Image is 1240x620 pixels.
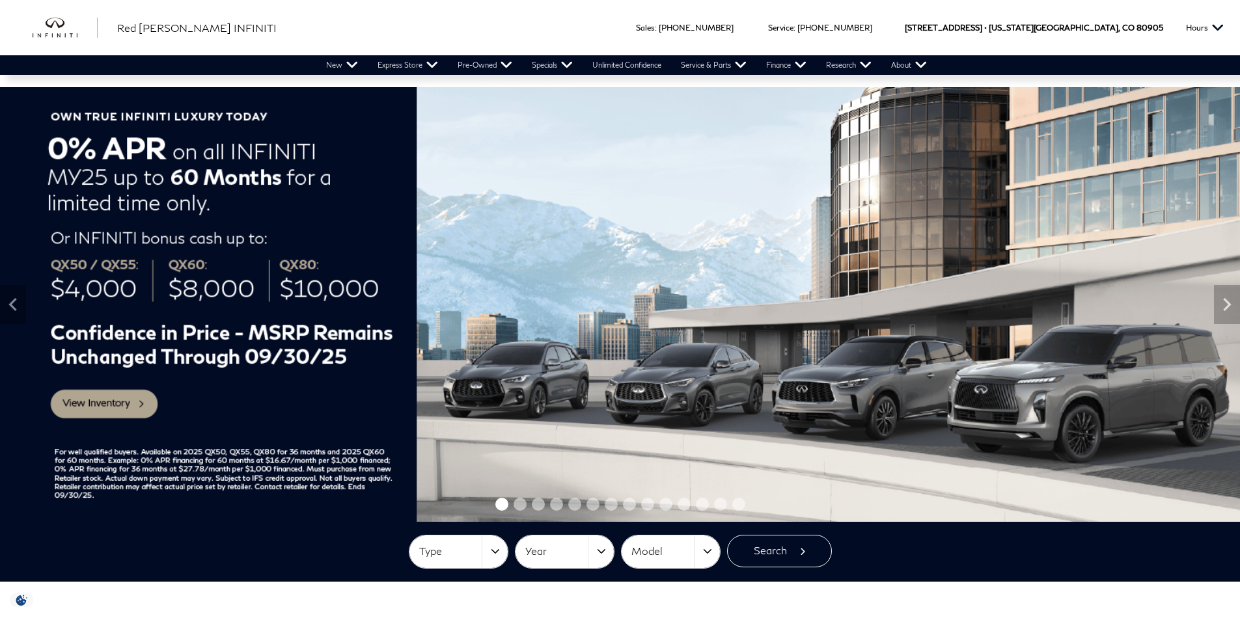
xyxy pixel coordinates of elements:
a: Research [816,55,881,75]
img: Opt-Out Icon [7,593,36,607]
span: Year [525,541,588,562]
button: Model [622,535,720,568]
a: Pre-Owned [448,55,522,75]
a: [STREET_ADDRESS] • [US_STATE][GEOGRAPHIC_DATA], CO 80905 [905,23,1163,33]
button: Year [516,535,614,568]
a: Red [PERSON_NAME] INFINITI [117,20,277,36]
span: : [793,23,795,33]
button: Type [409,535,508,568]
span: Go to slide 7 [605,498,618,511]
span: Go to slide 14 [732,498,745,511]
span: Go to slide 11 [678,498,691,511]
span: Go to slide 13 [714,498,727,511]
span: Red [PERSON_NAME] INFINITI [117,21,277,34]
span: Go to slide 6 [586,498,599,511]
a: [PHONE_NUMBER] [797,23,872,33]
a: [PHONE_NUMBER] [659,23,734,33]
span: Service [768,23,793,33]
nav: Main Navigation [316,55,937,75]
span: Go to slide 10 [659,498,672,511]
span: Go to slide 2 [514,498,527,511]
span: Go to slide 12 [696,498,709,511]
section: Click to Open Cookie Consent Modal [7,593,36,607]
span: : [655,23,657,33]
a: Finance [756,55,816,75]
a: Specials [522,55,583,75]
span: Go to slide 3 [532,498,545,511]
span: Sales [636,23,655,33]
div: Next [1214,285,1240,324]
a: New [316,55,368,75]
span: Model [631,541,694,562]
a: About [881,55,937,75]
span: Go to slide 8 [623,498,636,511]
button: Search [727,535,832,567]
span: Go to slide 5 [568,498,581,511]
a: Service & Parts [671,55,756,75]
span: Go to slide 9 [641,498,654,511]
span: Go to slide 4 [550,498,563,511]
a: infiniti [33,18,98,38]
a: Unlimited Confidence [583,55,671,75]
span: Type [419,541,482,562]
span: Go to slide 1 [495,498,508,511]
img: INFINITI [33,18,98,38]
a: Express Store [368,55,448,75]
